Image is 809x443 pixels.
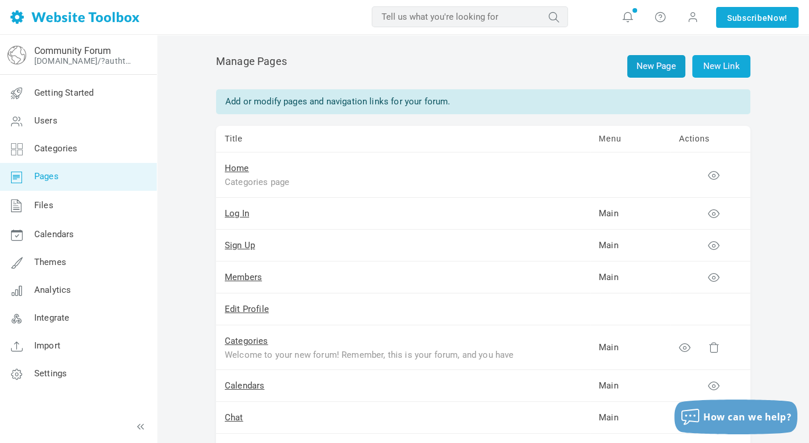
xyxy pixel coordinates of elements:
[225,175,515,188] div: Categories page
[34,56,135,66] a: [DOMAIN_NAME]/?authtoken=d69a64b427992fd3702acb613cbc9656&rememberMe=1
[674,400,797,434] button: How can we help?
[216,89,750,114] div: Add or modify pages and navigation links for your forum.
[34,45,111,56] a: Community Forum
[372,6,568,27] input: Tell us what you're looking for
[590,262,670,293] td: Main
[34,143,78,154] span: Categories
[225,272,262,282] a: Members
[34,171,59,181] span: Pages
[670,126,750,152] td: Actions
[225,304,269,314] a: Edit Profile
[34,88,94,98] span: Getting Started
[34,200,53,210] span: Files
[8,46,26,64] img: globe-icon.png
[225,240,255,250] a: Sign Up
[590,230,670,262] td: Main
[225,412,243,423] a: Chat
[34,285,71,295] span: Analytics
[590,126,670,152] td: Menu
[225,336,268,346] a: Categories
[703,411,792,423] span: How can we help?
[767,12,788,24] span: Now!
[216,126,590,152] td: Title
[692,55,750,78] a: New Link
[34,340,60,351] span: Import
[34,368,67,379] span: Settings
[225,348,515,361] div: Welcome to your new forum! Remember, this is your forum, and you have the freedom to change the t...
[34,257,66,267] span: Themes
[225,380,264,391] a: Calendars
[34,115,57,126] span: Users
[590,370,670,402] td: Main
[590,325,670,371] td: Main
[225,208,249,219] a: Log In
[627,55,685,78] a: New Page
[590,402,670,434] td: Main
[716,7,799,28] a: SubscribeNow!
[590,198,670,230] td: Main
[34,313,69,323] span: Integrate
[34,229,74,239] span: Calendars
[216,55,750,78] h2: Manage Pages
[225,163,249,173] a: Home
